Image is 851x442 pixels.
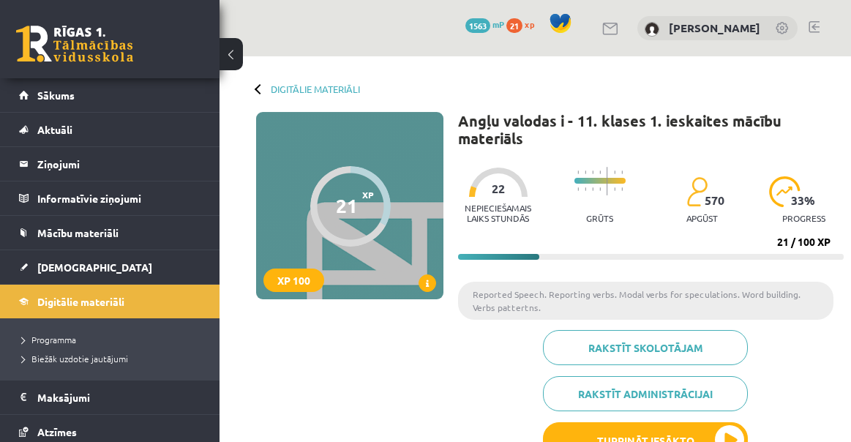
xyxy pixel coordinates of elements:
span: 570 [705,194,724,207]
a: [PERSON_NAME] [669,20,760,35]
div: 21 [336,195,358,217]
span: Aktuāli [37,123,72,136]
legend: Informatīvie ziņojumi [37,181,201,215]
span: XP [362,190,374,200]
a: Programma [22,333,205,346]
p: apgūst [686,213,718,223]
img: icon-short-line-57e1e144782c952c97e751825c79c345078a6d821885a25fce030b3d8c18986b.svg [592,171,593,174]
a: Digitālie materiāli [19,285,201,318]
a: 21 xp [506,18,541,30]
span: Digitālie materiāli [37,295,124,308]
img: icon-short-line-57e1e144782c952c97e751825c79c345078a6d821885a25fce030b3d8c18986b.svg [585,187,586,191]
a: Digitālie materiāli [271,83,360,94]
span: mP [492,18,504,30]
li: Reported Speech. Reporting verbs. Modal verbs for speculations. Word building. Verbs pattertns. [458,282,833,320]
img: Zane Sukse [645,22,659,37]
p: Nepieciešamais laiks stundās [458,203,538,223]
div: XP 100 [263,269,324,292]
span: Atzīmes [37,425,77,438]
legend: Maksājumi [37,381,201,414]
span: Sākums [37,89,75,102]
a: Rakstīt administrācijai [543,376,748,411]
a: Maksājumi [19,381,201,414]
h1: Angļu valodas i - 11. klases 1. ieskaites mācību materiāls [458,112,844,147]
img: icon-short-line-57e1e144782c952c97e751825c79c345078a6d821885a25fce030b3d8c18986b.svg [614,171,615,174]
span: 1563 [465,18,490,33]
legend: Ziņojumi [37,147,201,181]
span: Biežāk uzdotie jautājumi [22,353,128,364]
img: icon-short-line-57e1e144782c952c97e751825c79c345078a6d821885a25fce030b3d8c18986b.svg [577,171,579,174]
a: Informatīvie ziņojumi [19,181,201,215]
span: Mācību materiāli [37,226,119,239]
a: Aktuāli [19,113,201,146]
a: 1563 mP [465,18,504,30]
img: icon-short-line-57e1e144782c952c97e751825c79c345078a6d821885a25fce030b3d8c18986b.svg [592,187,593,191]
span: 33 % [791,194,816,207]
span: Programma [22,334,76,345]
span: [DEMOGRAPHIC_DATA] [37,261,152,274]
img: icon-short-line-57e1e144782c952c97e751825c79c345078a6d821885a25fce030b3d8c18986b.svg [577,187,579,191]
p: progress [782,213,825,223]
img: icon-short-line-57e1e144782c952c97e751825c79c345078a6d821885a25fce030b3d8c18986b.svg [599,187,601,191]
img: icon-short-line-57e1e144782c952c97e751825c79c345078a6d821885a25fce030b3d8c18986b.svg [621,171,623,174]
a: Sākums [19,78,201,112]
span: 22 [492,182,505,195]
img: icon-short-line-57e1e144782c952c97e751825c79c345078a6d821885a25fce030b3d8c18986b.svg [614,187,615,191]
a: Rakstīt skolotājam [543,330,748,365]
img: icon-short-line-57e1e144782c952c97e751825c79c345078a6d821885a25fce030b3d8c18986b.svg [621,187,623,191]
img: icon-short-line-57e1e144782c952c97e751825c79c345078a6d821885a25fce030b3d8c18986b.svg [599,171,601,174]
img: students-c634bb4e5e11cddfef0936a35e636f08e4e9abd3cc4e673bd6f9a4125e45ecb1.svg [686,176,708,207]
span: xp [525,18,534,30]
a: [DEMOGRAPHIC_DATA] [19,250,201,284]
a: Mācību materiāli [19,216,201,250]
span: 21 [506,18,522,33]
img: icon-progress-161ccf0a02000e728c5f80fcf4c31c7af3da0e1684b2b1d7c360e028c24a22f1.svg [769,176,801,207]
img: icon-long-line-d9ea69661e0d244f92f715978eff75569469978d946b2353a9bb055b3ed8787d.svg [607,167,608,195]
a: Ziņojumi [19,147,201,181]
p: Grūts [586,213,613,223]
img: icon-short-line-57e1e144782c952c97e751825c79c345078a6d821885a25fce030b3d8c18986b.svg [585,171,586,174]
a: Rīgas 1. Tālmācības vidusskola [16,26,133,62]
a: Biežāk uzdotie jautājumi [22,352,205,365]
